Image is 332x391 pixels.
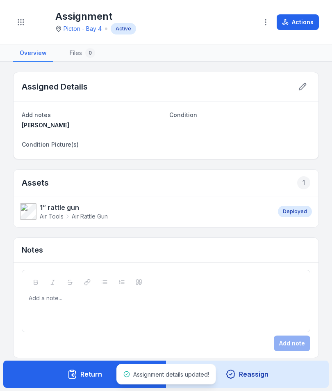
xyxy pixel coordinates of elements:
[22,141,79,148] span: Condition Picture(s)
[3,361,166,388] button: Return
[22,244,43,256] h3: Notes
[13,14,29,30] button: Toggle navigation
[13,45,53,62] a: Overview
[169,111,197,118] span: Condition
[85,48,95,58] div: 0
[64,25,102,33] a: Picton - Bay 4
[278,206,312,217] div: Deployed
[63,45,102,62] a: Files0
[111,23,136,34] div: Active
[22,111,51,118] span: Add notes
[22,122,69,129] span: [PERSON_NAME]
[55,10,136,23] h1: Assignment
[133,371,209,378] span: Assignment details updated!
[22,81,88,92] h2: Assigned Details
[72,212,108,221] span: Air Rattle Gun
[277,14,319,30] button: Actions
[40,202,108,212] strong: 1” rattle gun
[40,212,64,221] span: Air Tools
[297,176,310,189] div: 1
[22,176,310,189] h2: Assets
[20,202,270,221] a: 1” rattle gunAir ToolsAir Rattle Gun
[166,361,329,388] button: Reassign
